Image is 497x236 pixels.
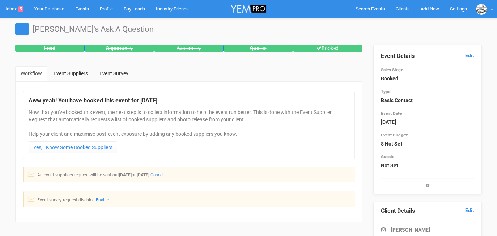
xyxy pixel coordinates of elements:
strong: $ Not Set [381,141,402,147]
strong: Booked [381,76,398,81]
h1: [PERSON_NAME]'s Ask A Question [15,25,482,34]
strong: Not Set [381,163,398,168]
a: Cancel [150,172,163,177]
strong: [DATE] [119,172,132,177]
a: Edit [465,52,474,59]
legend: Aww yeah! You have booked this event for [DATE] [29,97,349,105]
p: Now that you've booked this event, the next step is to collect information to help the event run ... [29,109,349,138]
strong: [DATE] [381,119,396,125]
div: Availability [154,45,224,52]
span: 5 [18,6,23,12]
div: Quoted [224,45,293,52]
img: data [476,4,487,15]
a: Workflow [15,66,47,81]
small: Sales Stage: [381,67,404,72]
small: Guests: [381,154,395,159]
a: Yes, I Know Some Booked Suppliers [29,141,117,153]
span: Add New [421,6,439,12]
div: Opportunity [85,45,154,52]
strong: [PERSON_NAME] [391,227,430,233]
a: ← [15,23,29,35]
a: Event Suppliers [48,66,93,81]
small: Event Date [381,111,402,116]
a: Edit [465,207,474,214]
a: Event Survey [94,66,134,81]
strong: [DATE] [137,172,149,177]
small: Event survey request disabled. [37,197,109,202]
legend: Event Details [381,52,474,60]
small: Type: [381,89,391,94]
legend: Client Details [381,207,474,215]
span: Clients [396,6,410,12]
span: Search Events [356,6,385,12]
small: An event suppliers request will be sent out on . [37,172,163,177]
small: Event Budget: [381,132,408,138]
div: Booked [293,45,362,52]
div: Lead [15,45,85,52]
a: Enable [96,197,109,202]
strong: Basic Contact [381,97,413,103]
